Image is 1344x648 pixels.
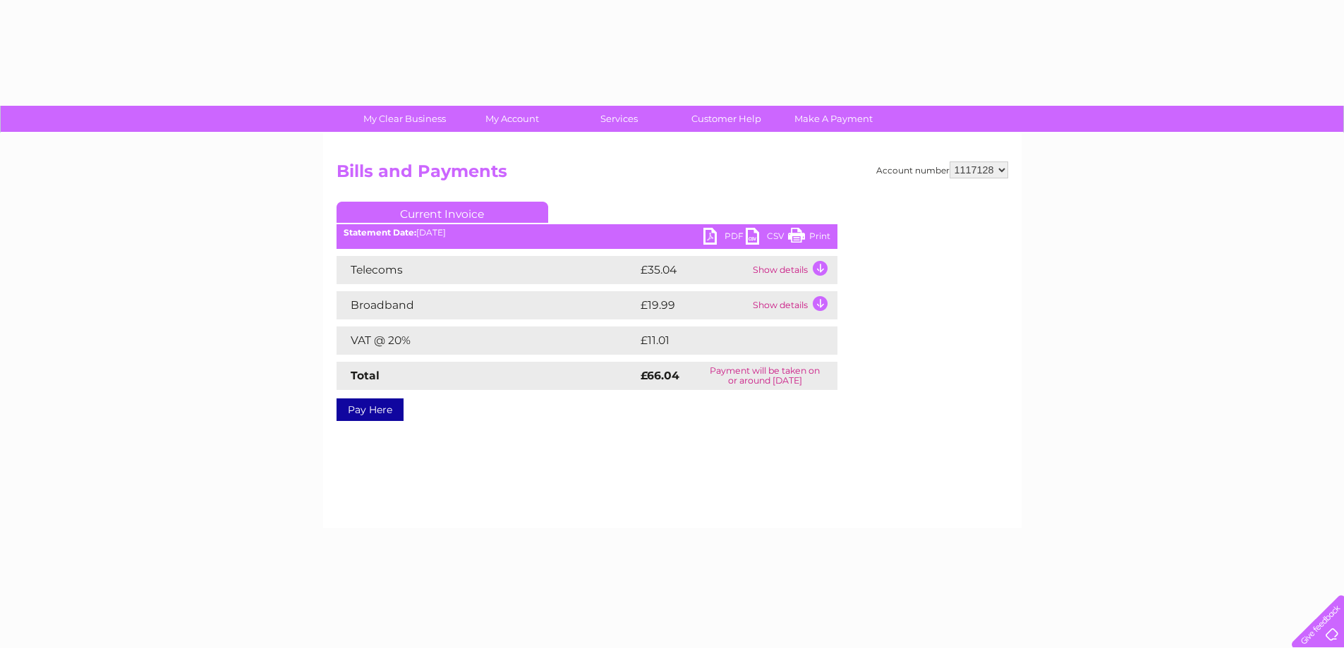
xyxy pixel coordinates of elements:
a: Current Invoice [337,202,548,223]
strong: £66.04 [641,369,679,382]
a: Pay Here [337,398,404,421]
td: Payment will be taken on or around [DATE] [693,362,837,390]
td: £19.99 [637,291,749,319]
td: Broadband [337,291,637,319]
a: My Clear Business [346,106,463,132]
a: Customer Help [668,106,785,132]
a: CSV [746,228,788,248]
td: £35.04 [637,256,749,284]
a: Print [788,228,830,248]
a: Make A Payment [775,106,892,132]
td: Show details [749,291,837,319]
strong: Total [351,369,380,382]
div: Account number [876,161,1008,178]
a: My Account [454,106,570,132]
td: Telecoms [337,256,637,284]
td: VAT @ 20% [337,326,637,355]
b: Statement Date: [344,227,416,238]
h2: Bills and Payments [337,161,1008,188]
td: Show details [749,256,837,284]
td: £11.01 [637,326,804,355]
a: PDF [703,228,746,248]
div: [DATE] [337,228,837,238]
a: Services [561,106,677,132]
